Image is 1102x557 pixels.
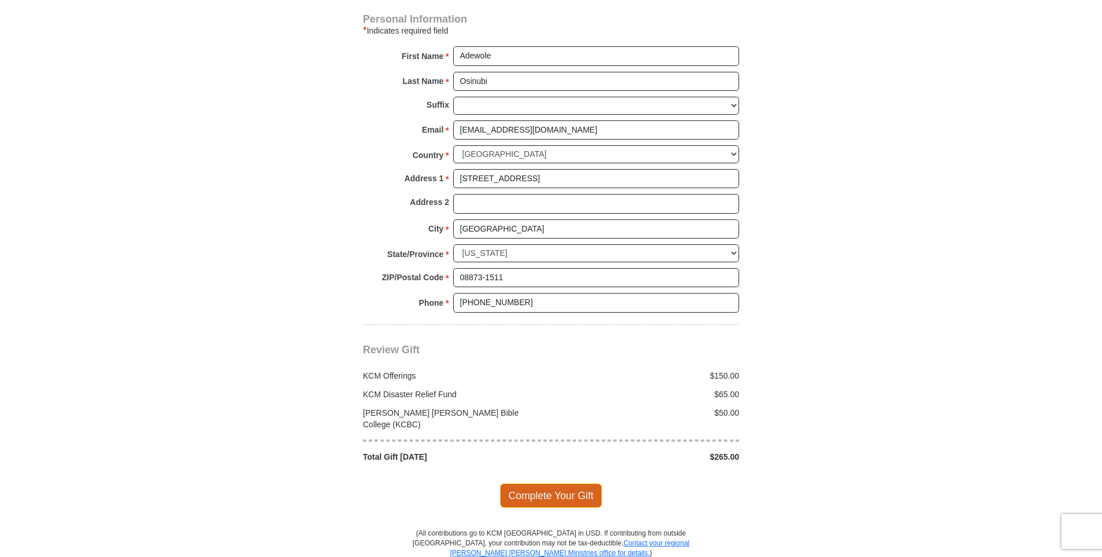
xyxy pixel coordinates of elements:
strong: State/Province [387,246,443,262]
strong: Address 2 [410,194,449,210]
div: $50.00 [551,407,745,430]
strong: Address 1 [405,170,444,186]
strong: City [428,221,443,237]
div: $150.00 [551,370,745,382]
strong: First Name [402,48,443,64]
span: Complete Your Gift [500,483,603,508]
strong: Country [413,147,444,163]
span: Review Gift [363,344,420,356]
div: $65.00 [551,389,745,400]
div: Indicates required field [363,24,739,38]
strong: Suffix [427,97,449,113]
strong: Phone [419,295,444,311]
div: KCM Offerings [357,370,552,382]
div: [PERSON_NAME] [PERSON_NAME] Bible College (KCBC) [357,407,552,430]
strong: Last Name [403,73,444,89]
div: Total Gift [DATE] [357,451,552,463]
div: $265.00 [551,451,745,463]
strong: ZIP/Postal Code [382,269,444,285]
div: KCM Disaster Relief Fund [357,389,552,400]
h4: Personal Information [363,14,739,24]
strong: Email [422,122,443,138]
